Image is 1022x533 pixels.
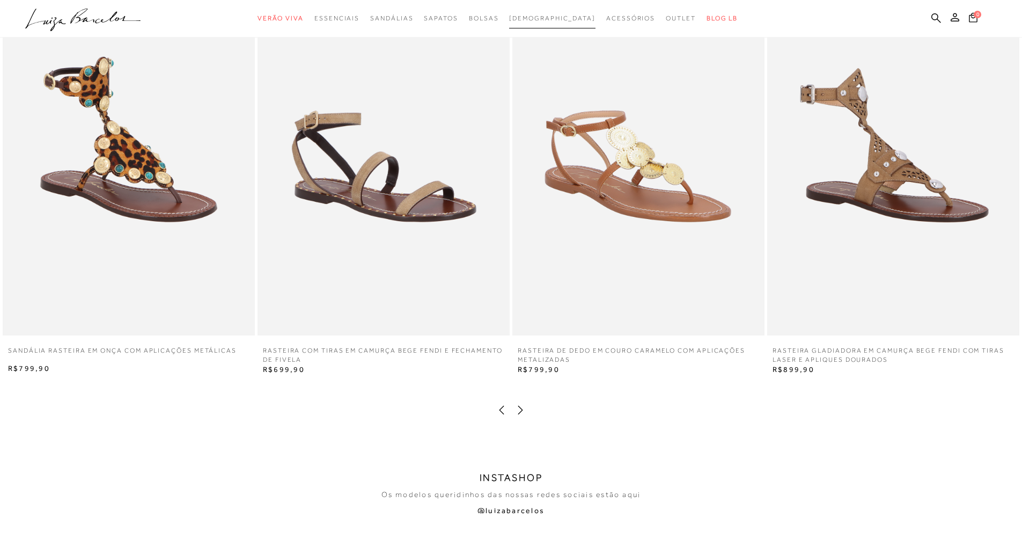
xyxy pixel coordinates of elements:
span: Outlet [666,14,696,22]
span: R$799,90 [518,365,560,374]
span: R$899,90 [773,365,814,374]
a: categoryNavScreenReaderText [606,9,655,28]
a: SANDÁLIA RASTEIRA EM ONÇA COM APLICAÇÕES METÁLICAS [3,346,242,363]
a: categoryNavScreenReaderText [314,9,359,28]
a: @luizabarcelos [477,505,545,516]
a: categoryNavScreenReaderText [258,9,304,28]
p: Os modelos queridinhos das nossas redes sociais estão aqui [381,490,641,500]
span: Sapatos [424,14,458,22]
a: RASTEIRA GLADIADORA EM CAMURÇA BEGE FENDI COM TIRAS LASER E APLIQUES DOURADOS [767,346,1019,364]
a: RASTEIRA DE DEDO EM COURO CARAMELO COM APLICAÇÕES METALIZADAS [512,346,764,364]
span: Verão Viva [258,14,304,22]
h2: INSTASHOP [480,472,543,484]
span: BLOG LB [707,14,738,22]
a: categoryNavScreenReaderText [666,9,696,28]
span: R$699,90 [263,365,305,374]
span: R$799,90 [8,364,50,373]
a: BLOG LB [707,9,738,28]
a: noSubCategoriesText [509,9,595,28]
span: Sandálias [370,14,413,22]
span: Bolsas [469,14,499,22]
a: categoryNavScreenReaderText [424,9,458,28]
a: RASTEIRA COM TIRAS EM CAMURÇA BEGE FENDI E FECHAMENTO DE FIVELA [258,346,510,364]
a: categoryNavScreenReaderText [370,9,413,28]
span: Essenciais [314,14,359,22]
button: 0 [966,12,981,26]
span: 0 [974,11,981,18]
span: [DEMOGRAPHIC_DATA] [509,14,595,22]
span: Acessórios [606,14,655,22]
a: categoryNavScreenReaderText [469,9,499,28]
